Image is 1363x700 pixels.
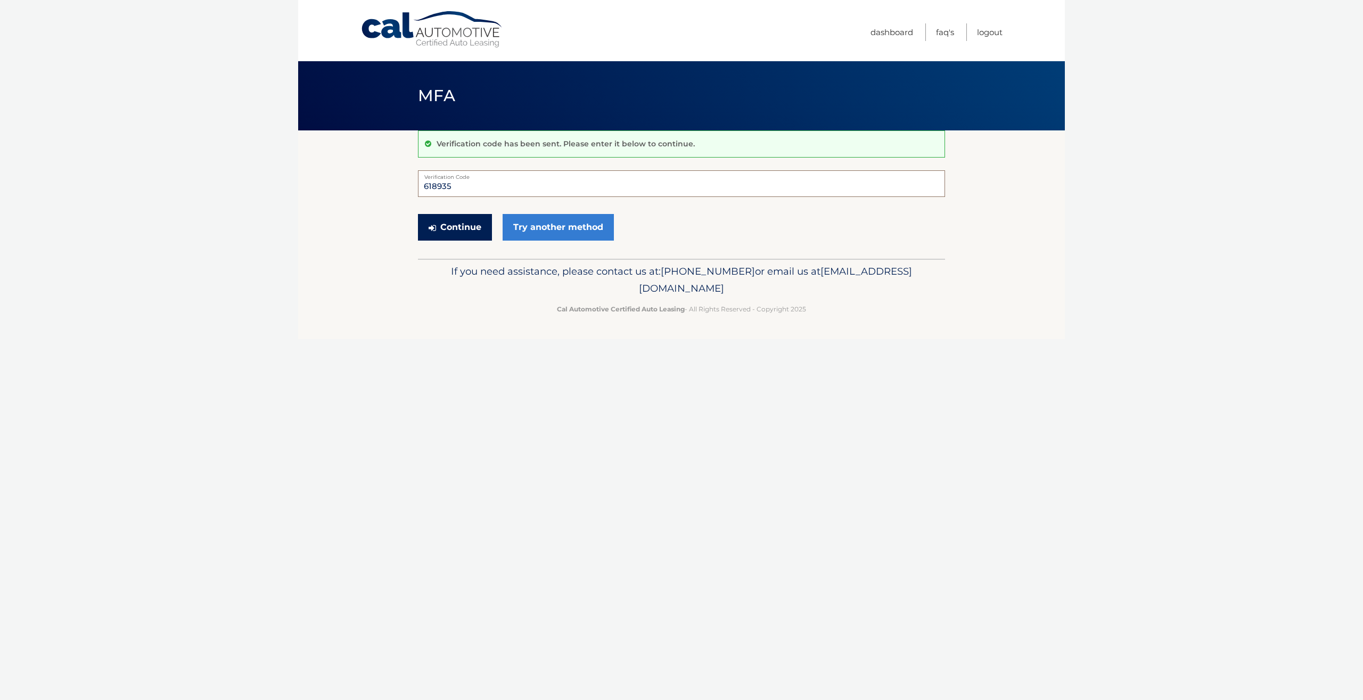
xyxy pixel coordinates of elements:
p: Verification code has been sent. Please enter it below to continue. [437,139,695,149]
p: If you need assistance, please contact us at: or email us at [425,263,938,297]
p: - All Rights Reserved - Copyright 2025 [425,303,938,315]
a: Try another method [503,214,614,241]
span: [PHONE_NUMBER] [661,265,755,277]
input: Verification Code [418,170,945,197]
strong: Cal Automotive Certified Auto Leasing [557,305,685,313]
span: [EMAIL_ADDRESS][DOMAIN_NAME] [639,265,912,294]
a: Logout [977,23,1003,41]
span: MFA [418,86,455,105]
a: Cal Automotive [360,11,504,48]
a: Dashboard [871,23,913,41]
button: Continue [418,214,492,241]
a: FAQ's [936,23,954,41]
label: Verification Code [418,170,945,179]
